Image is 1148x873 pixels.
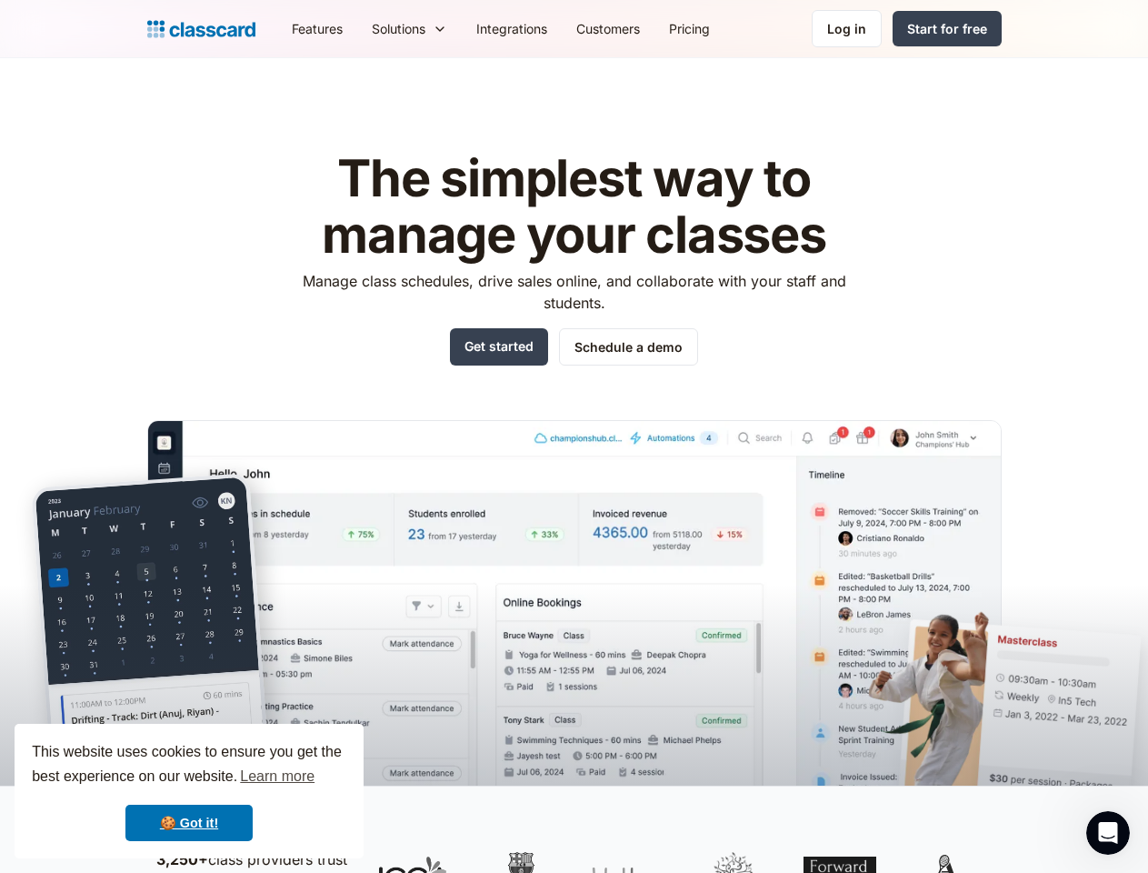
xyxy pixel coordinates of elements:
h1: The simplest way to manage your classes [285,151,863,263]
a: Customers [562,8,654,49]
a: Pricing [654,8,724,49]
a: Schedule a demo [559,328,698,366]
a: home [147,16,255,42]
div: Solutions [357,8,462,49]
div: Start for free [907,19,987,38]
div: Solutions [372,19,425,38]
p: Manage class schedules, drive sales online, and collaborate with your staff and students. [285,270,863,314]
div: cookieconsent [15,724,364,858]
span: This website uses cookies to ensure you get the best experience on our website. [32,741,346,790]
a: Start for free [893,11,1002,46]
a: learn more about cookies [237,763,317,790]
a: Integrations [462,8,562,49]
a: Features [277,8,357,49]
strong: 3,250+ [156,850,208,868]
a: Log in [812,10,882,47]
a: dismiss cookie message [125,805,253,841]
div: Log in [827,19,866,38]
iframe: Intercom live chat [1086,811,1130,855]
a: Get started [450,328,548,366]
